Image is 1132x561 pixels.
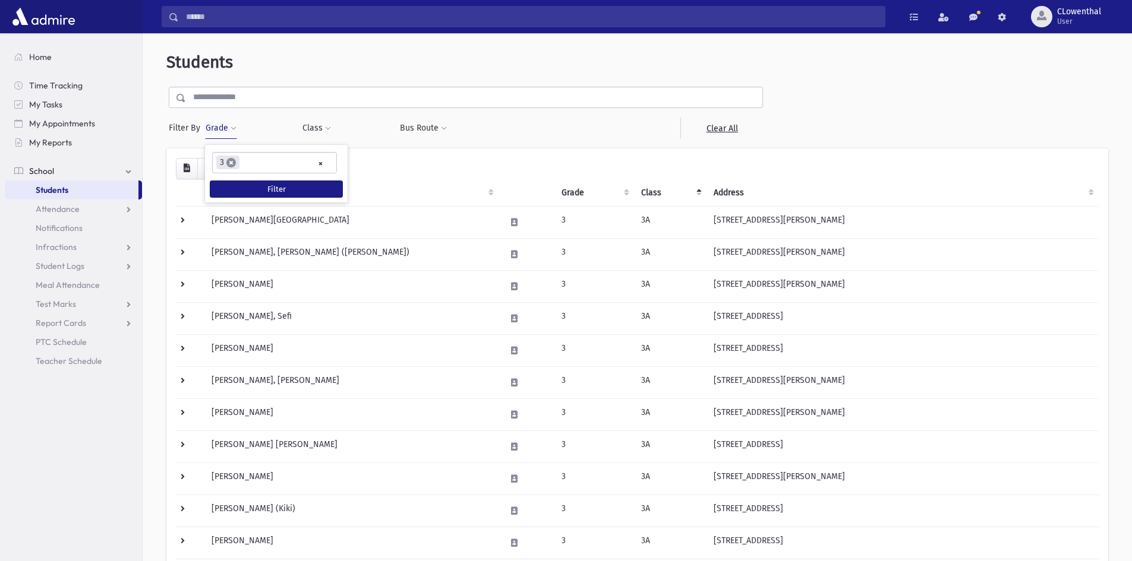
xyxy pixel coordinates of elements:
[36,223,83,233] span: Notifications
[36,318,86,328] span: Report Cards
[5,95,142,114] a: My Tasks
[554,238,634,270] td: 3
[226,158,236,167] span: ×
[707,398,1099,430] td: [STREET_ADDRESS][PERSON_NAME]
[5,218,142,237] a: Notifications
[204,270,499,302] td: [PERSON_NAME]
[554,430,634,462] td: 3
[707,270,1099,302] td: [STREET_ADDRESS][PERSON_NAME]
[29,52,52,62] span: Home
[216,156,239,169] li: 3
[5,351,142,370] a: Teacher Schedule
[634,206,707,238] td: 3A
[166,52,233,72] span: Students
[634,238,707,270] td: 3A
[5,47,142,66] a: Home
[36,185,68,195] span: Students
[707,495,1099,527] td: [STREET_ADDRESS]
[634,462,707,495] td: 3A
[10,5,78,28] img: AdmirePro
[554,179,634,207] th: Grade: activate to sort column ascending
[36,337,87,347] span: PTC Schedule
[5,275,142,294] a: Meal Attendance
[5,180,138,199] a: Students
[707,462,1099,495] td: [STREET_ADDRESS][PERSON_NAME]
[29,166,54,176] span: School
[5,237,142,256] a: Infractions
[634,334,707,366] td: 3A
[36,204,80,214] span: Attendance
[204,398,499,430] td: [PERSON_NAME]
[5,256,142,275] a: Student Logs
[634,495,707,527] td: 3A
[205,118,237,139] button: Grade
[29,137,72,148] span: My Reports
[36,299,76,309] span: Test Marks
[29,118,95,129] span: My Appointments
[36,261,84,271] span: Student Logs
[204,302,499,334] td: [PERSON_NAME], Sefi
[204,334,499,366] td: [PERSON_NAME]
[707,179,1099,207] th: Address: activate to sort column ascending
[707,238,1099,270] td: [STREET_ADDRESS][PERSON_NAME]
[634,398,707,430] td: 3A
[204,238,499,270] td: [PERSON_NAME], [PERSON_NAME] ([PERSON_NAME])
[29,80,83,91] span: Time Tracking
[634,270,707,302] td: 3A
[5,332,142,351] a: PTC Schedule
[554,302,634,334] td: 3
[36,280,100,290] span: Meal Attendance
[634,302,707,334] td: 3A
[5,294,142,313] a: Test Marks
[5,161,142,180] a: School
[1057,17,1101,26] span: User
[36,356,102,366] span: Teacher Schedule
[176,158,198,179] button: CSV
[5,76,142,95] a: Time Tracking
[554,462,634,495] td: 3
[302,118,332,139] button: Class
[554,527,634,559] td: 3
[707,430,1099,462] td: [STREET_ADDRESS]
[204,495,499,527] td: [PERSON_NAME] (Kiki)
[634,430,707,462] td: 3A
[197,158,221,179] button: Print
[204,527,499,559] td: [PERSON_NAME]
[204,179,499,207] th: Student: activate to sort column ascending
[204,462,499,495] td: [PERSON_NAME]
[5,114,142,133] a: My Appointments
[554,334,634,366] td: 3
[554,270,634,302] td: 3
[707,334,1099,366] td: [STREET_ADDRESS]
[36,242,77,252] span: Infractions
[399,118,447,139] button: Bus Route
[707,206,1099,238] td: [STREET_ADDRESS][PERSON_NAME]
[5,313,142,332] a: Report Cards
[680,118,763,139] a: Clear All
[707,527,1099,559] td: [STREET_ADDRESS]
[210,180,343,198] button: Filter
[5,133,142,152] a: My Reports
[29,99,62,110] span: My Tasks
[634,527,707,559] td: 3A
[204,206,499,238] td: [PERSON_NAME][GEOGRAPHIC_DATA]
[204,366,499,398] td: [PERSON_NAME], [PERSON_NAME]
[707,302,1099,334] td: [STREET_ADDRESS]
[554,495,634,527] td: 3
[1057,7,1101,17] span: CLowenthal
[204,430,499,462] td: [PERSON_NAME] [PERSON_NAME]
[318,157,323,170] span: Remove all items
[554,206,634,238] td: 3
[554,398,634,430] td: 3
[634,179,707,207] th: Class: activate to sort column descending
[634,366,707,398] td: 3A
[707,366,1099,398] td: [STREET_ADDRESS][PERSON_NAME]
[169,122,205,134] span: Filter By
[554,366,634,398] td: 3
[5,199,142,218] a: Attendance
[179,6,885,27] input: Search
